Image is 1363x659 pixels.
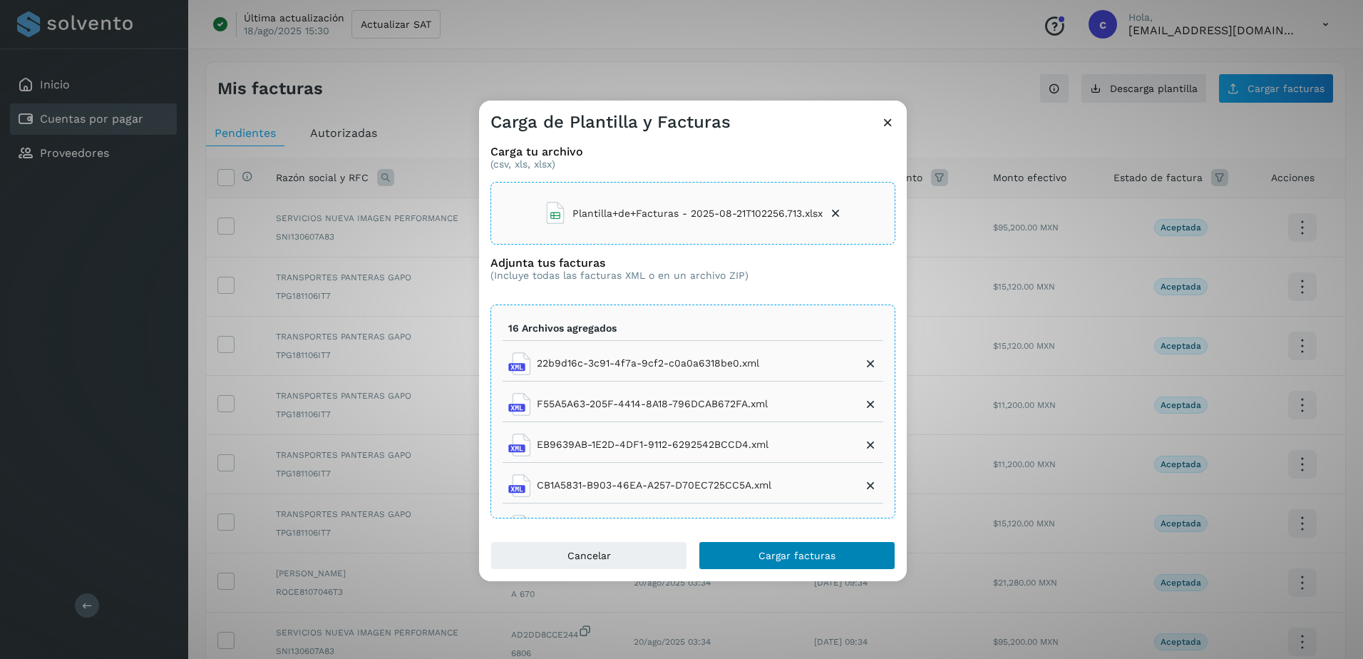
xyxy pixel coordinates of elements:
[508,322,617,334] p: 16 Archivos agregados
[537,478,771,493] span: CB1A5831-B903-46EA-A257-D70EC725CC5A.xml
[490,541,687,570] button: Cancelar
[490,158,895,170] p: (csv, xls, xlsx)
[537,397,768,412] span: F55A5A63-205F-4414-8A18-796DCAB672FA.xml
[490,270,749,282] p: (Incluye todas las facturas XML o en un archivo ZIP)
[699,541,895,570] button: Cargar facturas
[572,206,823,221] span: Plantilla+de+Facturas - 2025-08-21T102256.713.xlsx
[758,551,835,561] span: Cargar facturas
[490,145,895,158] h3: Carga tu archivo
[537,437,768,452] span: EB9639AB-1E2D-4DF1-9112-6292542BCCD4.xml
[490,112,731,133] h3: Carga de Plantilla y Facturas
[490,256,749,270] h3: Adjunta tus facturas
[537,356,759,371] span: 22b9d16c-3c91-4f7a-9cf2-c0a0a6318be0.xml
[567,551,611,561] span: Cancelar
